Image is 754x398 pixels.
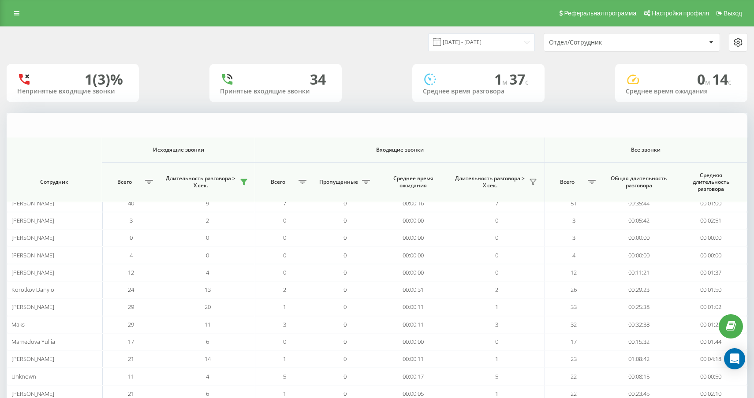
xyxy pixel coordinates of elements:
[283,320,286,328] span: 3
[343,286,347,294] span: 0
[128,390,134,398] span: 21
[128,338,134,346] span: 17
[549,179,585,186] span: Всего
[603,368,675,385] td: 00:08:15
[603,194,675,212] td: 00:35:44
[675,350,747,368] td: 00:04:18
[675,316,747,333] td: 00:01:22
[572,251,575,259] span: 4
[495,268,498,276] span: 0
[494,70,509,89] span: 1
[454,175,526,189] span: Длительность разговора > Х сек.
[205,303,211,311] span: 20
[205,286,211,294] span: 13
[603,229,675,246] td: 00:00:00
[343,355,347,363] span: 0
[571,286,577,294] span: 26
[603,350,675,368] td: 01:08:42
[495,251,498,259] span: 0
[377,229,449,246] td: 00:00:00
[343,338,347,346] span: 0
[603,316,675,333] td: 00:32:38
[164,175,237,189] span: Длительность разговора > Х сек.
[509,70,529,89] span: 37
[724,10,742,17] span: Выход
[11,320,25,328] span: Maks
[206,234,209,242] span: 0
[206,390,209,398] span: 6
[17,88,128,95] div: Непринятые входящие звонки
[11,216,54,224] span: [PERSON_NAME]
[724,348,745,369] div: Open Intercom Messenger
[128,320,134,328] span: 29
[571,199,577,207] span: 51
[495,216,498,224] span: 0
[11,286,54,294] span: Korotkov Danylo
[128,286,134,294] span: 24
[495,355,498,363] span: 1
[11,251,54,259] span: [PERSON_NAME]
[377,298,449,316] td: 00:00:11
[652,10,709,17] span: Настройки профиля
[206,268,209,276] span: 4
[343,390,347,398] span: 0
[495,338,498,346] span: 0
[206,338,209,346] span: 6
[130,234,133,242] span: 0
[377,212,449,229] td: 00:00:00
[206,199,209,207] span: 9
[495,234,498,242] span: 0
[130,251,133,259] span: 4
[274,146,526,153] span: Входящие звонки
[572,216,575,224] span: 3
[675,333,747,350] td: 00:01:44
[603,281,675,298] td: 00:29:23
[260,179,295,186] span: Всего
[343,372,347,380] span: 0
[571,390,577,398] span: 22
[495,286,498,294] span: 2
[343,251,347,259] span: 0
[571,303,577,311] span: 33
[571,372,577,380] span: 22
[206,251,209,259] span: 0
[675,194,747,212] td: 00:01:00
[377,368,449,385] td: 00:00:17
[11,355,54,363] span: [PERSON_NAME]
[675,212,747,229] td: 00:02:51
[206,216,209,224] span: 2
[283,286,286,294] span: 2
[343,216,347,224] span: 0
[220,88,331,95] div: Принятые входящие звонки
[549,39,654,46] div: Отдел/Сотрудник
[495,320,498,328] span: 3
[11,199,54,207] span: [PERSON_NAME]
[377,281,449,298] td: 00:00:31
[283,355,286,363] span: 1
[114,146,243,153] span: Исходящие звонки
[283,372,286,380] span: 5
[626,88,737,95] div: Среднее время ожидания
[283,390,286,398] span: 1
[11,268,54,276] span: [PERSON_NAME]
[343,234,347,242] span: 0
[423,88,534,95] div: Среднее время разговора
[128,268,134,276] span: 12
[610,175,668,189] span: Общая длительность разговора
[705,77,712,87] span: м
[571,355,577,363] span: 23
[564,10,636,17] span: Реферальная программа
[571,338,577,346] span: 17
[495,372,498,380] span: 5
[11,303,54,311] span: [PERSON_NAME]
[675,281,747,298] td: 00:01:50
[283,338,286,346] span: 0
[283,303,286,311] span: 1
[675,368,747,385] td: 00:00:50
[728,77,732,87] span: c
[377,246,449,264] td: 00:00:00
[525,77,529,87] span: c
[571,268,577,276] span: 12
[559,146,733,153] span: Все звонки
[85,71,123,88] div: 1 (3)%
